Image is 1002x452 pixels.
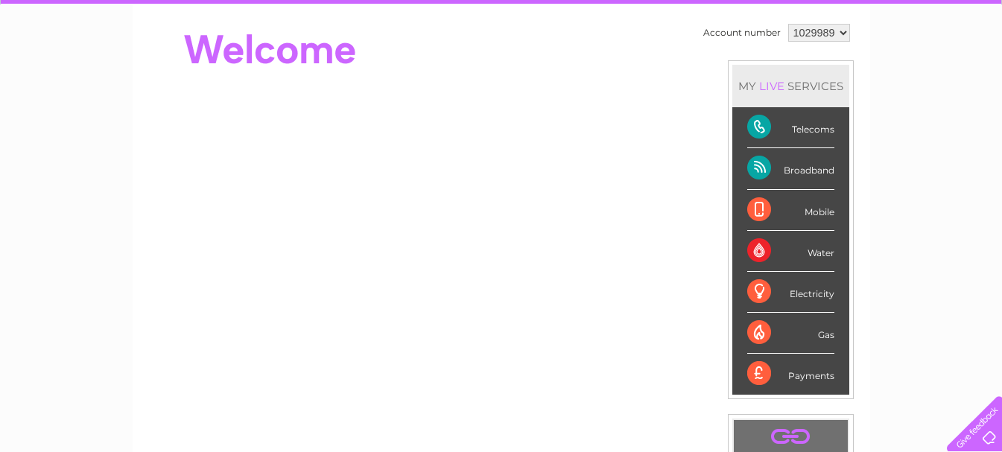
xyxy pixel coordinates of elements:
[747,231,834,272] div: Water
[747,272,834,313] div: Electricity
[747,190,834,231] div: Mobile
[872,63,894,74] a: Blog
[756,79,787,93] div: LIVE
[903,63,939,74] a: Contact
[747,148,834,189] div: Broadband
[721,7,824,26] a: 0333 014 3131
[732,65,849,107] div: MY SERVICES
[35,39,111,84] img: logo.png
[819,63,863,74] a: Telecoms
[738,424,844,450] a: .
[747,313,834,354] div: Gas
[953,63,988,74] a: Log out
[150,8,854,72] div: Clear Business is a trading name of Verastar Limited (registered in [GEOGRAPHIC_DATA] No. 3667643...
[747,107,834,148] div: Telecoms
[747,354,834,394] div: Payments
[700,20,784,45] td: Account number
[777,63,810,74] a: Energy
[740,63,768,74] a: Water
